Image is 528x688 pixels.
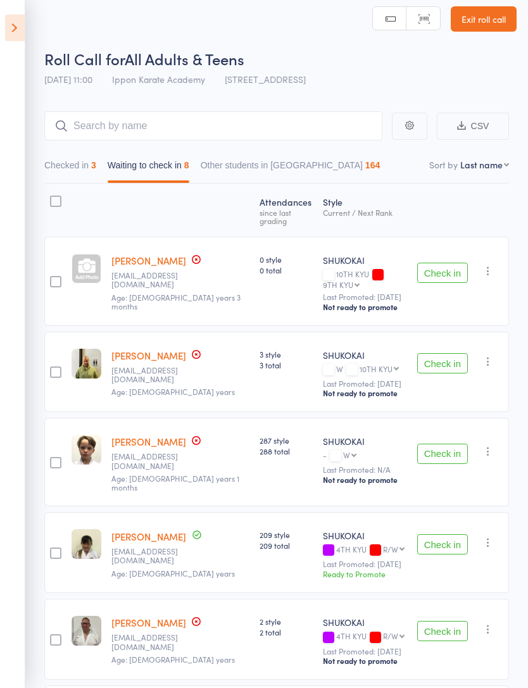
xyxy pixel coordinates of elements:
span: Ippon Karate Academy [112,73,205,85]
a: [PERSON_NAME] [111,254,186,267]
span: 2 total [260,627,312,637]
a: [PERSON_NAME] [111,616,186,629]
img: image1755305231.png [72,349,101,378]
button: Waiting to check in8 [108,154,189,183]
span: Age: [DEMOGRAPHIC_DATA] years [111,386,235,397]
div: W [343,451,350,459]
button: Check in [417,444,468,464]
img: image1567251955.png [72,435,101,465]
img: image1572251555.png [72,529,101,559]
span: 287 style [260,435,312,446]
div: SHUKOKAI [323,435,407,447]
div: 4TH KYU [323,545,407,556]
div: Not ready to promote [323,388,407,398]
small: michaelishirley75@gmail.com [111,633,194,651]
a: Exit roll call [451,6,517,32]
div: R/W [383,632,398,640]
label: Sort by [429,158,458,171]
span: 2 style [260,616,312,627]
small: novadelaney@gmail.com [111,452,194,470]
small: jamie76.hall@gmail.com [111,366,194,384]
button: Other students in [GEOGRAPHIC_DATA]164 [201,154,380,183]
span: [STREET_ADDRESS] [225,73,306,85]
span: Roll Call for [44,48,125,69]
div: - [323,451,407,461]
div: 10TH KYU [360,365,393,373]
small: Last Promoted: [DATE] [323,292,407,301]
div: SHUKOKAI [323,529,407,542]
div: Ready to Promote [323,568,407,579]
span: Age: [DEMOGRAPHIC_DATA] years 3 months [111,292,241,311]
img: image1701076091.png [72,616,101,646]
button: Check in [417,621,468,641]
span: 3 style [260,349,312,360]
span: Age: [DEMOGRAPHIC_DATA] years [111,568,235,579]
div: 164 [365,160,380,170]
a: [PERSON_NAME] [111,435,186,448]
div: Current / Next Rank [323,208,407,216]
div: 9TH KYU [323,280,353,289]
div: Last name [460,158,503,171]
div: Not ready to promote [323,475,407,485]
button: Check in [417,263,468,283]
div: Not ready to promote [323,302,407,312]
button: Check in [417,353,468,373]
small: Last Promoted: [DATE] [323,560,407,568]
small: Last Promoted: N/A [323,465,407,474]
span: 209 style [260,529,312,540]
div: Not ready to promote [323,656,407,666]
div: W [323,365,407,375]
div: SHUKOKAI [323,616,407,629]
span: 288 total [260,446,312,456]
div: Atten­dances [255,189,317,231]
small: farzanaavari@gmail.com [111,271,194,289]
span: Age: [DEMOGRAPHIC_DATA] years [111,654,235,665]
button: Checked in3 [44,154,96,183]
span: 209 total [260,540,312,551]
a: [PERSON_NAME] [111,530,186,543]
small: Last Promoted: [DATE] [323,647,407,656]
span: 0 style [260,254,312,265]
span: 3 total [260,360,312,370]
input: Search by name [44,111,382,141]
button: Check in [417,534,468,554]
span: [DATE] 11:00 [44,73,92,85]
button: CSV [437,113,509,140]
div: 3 [91,160,96,170]
span: Age: [DEMOGRAPHIC_DATA] years 1 months [111,473,239,492]
div: R/W [383,545,398,553]
span: All Adults & Teens [125,48,244,69]
div: 8 [184,160,189,170]
small: reiko@reymay.com [111,547,194,565]
div: since last grading [260,208,312,225]
span: 0 total [260,265,312,275]
div: SHUKOKAI [323,349,407,361]
div: 10TH KYU [323,270,407,289]
div: Style [318,189,412,231]
div: 4TH KYU [323,632,407,642]
div: SHUKOKAI [323,254,407,266]
small: Last Promoted: [DATE] [323,379,407,388]
a: [PERSON_NAME] [111,349,186,362]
